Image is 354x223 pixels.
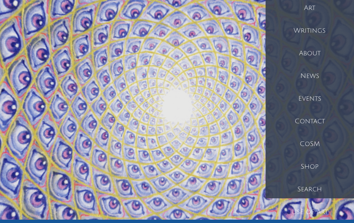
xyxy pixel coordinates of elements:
[266,155,354,178] a: Shop
[266,42,354,65] a: About
[266,19,354,42] a: Writings
[266,65,354,87] a: News
[266,178,354,201] a: Search
[266,87,354,110] a: Events
[266,133,354,155] a: CoSM
[266,110,354,133] a: Contact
